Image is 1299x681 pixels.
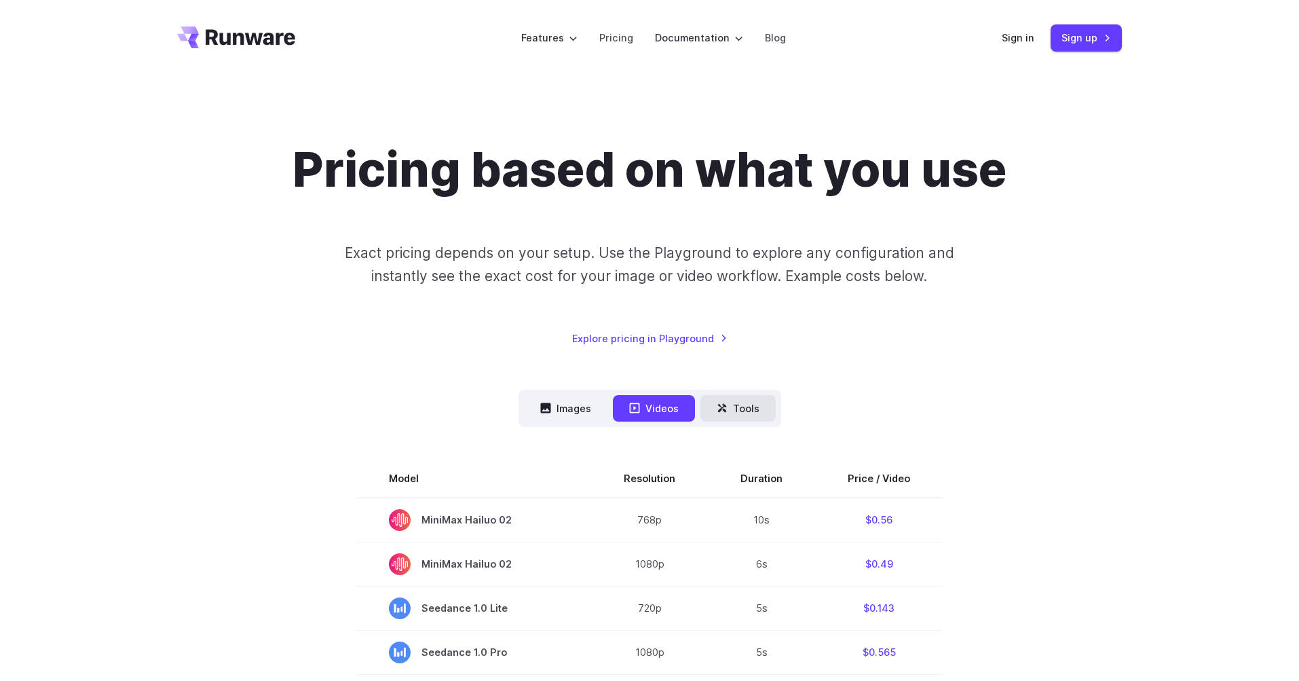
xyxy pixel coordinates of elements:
[708,542,815,587] td: 6s
[613,395,695,422] button: Videos
[815,498,943,542] td: $0.56
[389,553,559,575] span: MiniMax Hailuo 02
[655,30,743,45] label: Documentation
[572,331,728,346] a: Explore pricing in Playground
[591,498,708,542] td: 768p
[700,395,776,422] button: Tools
[524,395,607,422] button: Images
[708,460,815,498] th: Duration
[1051,24,1122,51] a: Sign up
[815,542,943,587] td: $0.49
[708,498,815,542] td: 10s
[389,509,559,531] span: MiniMax Hailuo 02
[319,242,980,287] p: Exact pricing depends on your setup. Use the Playground to explore any configuration and instantl...
[1002,30,1034,45] a: Sign in
[708,587,815,631] td: 5s
[591,542,708,587] td: 1080p
[521,30,578,45] label: Features
[293,141,1006,198] h1: Pricing based on what you use
[389,597,559,619] span: Seedance 1.0 Lite
[765,30,786,45] a: Blog
[389,642,559,663] span: Seedance 1.0 Pro
[815,631,943,675] td: $0.565
[177,26,295,48] a: Go to /
[708,631,815,675] td: 5s
[599,30,633,45] a: Pricing
[591,460,708,498] th: Resolution
[591,631,708,675] td: 1080p
[815,587,943,631] td: $0.143
[591,587,708,631] td: 720p
[815,460,943,498] th: Price / Video
[356,460,591,498] th: Model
